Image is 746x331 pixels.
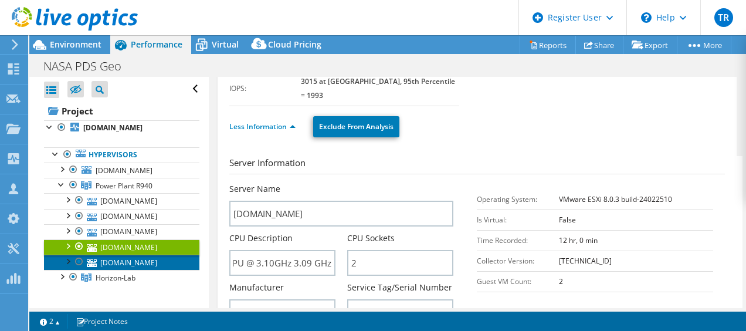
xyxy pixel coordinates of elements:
[268,39,321,50] span: Cloud Pricing
[44,239,199,255] a: [DOMAIN_NAME]
[520,36,576,54] a: Reports
[229,83,301,94] label: IOPS:
[83,123,143,133] b: [DOMAIN_NAME]
[44,163,199,178] a: [DOMAIN_NAME]
[38,60,140,73] h1: NASA PDS Geo
[131,39,182,50] span: Performance
[96,181,152,191] span: Power Plant R940
[50,39,101,50] span: Environment
[623,36,677,54] a: Export
[313,116,399,137] a: Exclude From Analysis
[44,178,199,193] a: Power Plant R940
[477,210,559,230] td: Is Virtual:
[32,314,68,329] a: 2
[229,121,296,131] a: Less Information
[229,232,293,244] label: CPU Description
[714,8,733,27] span: TR
[212,39,239,50] span: Virtual
[44,147,199,163] a: Hypervisors
[575,36,623,54] a: Share
[44,224,199,239] a: [DOMAIN_NAME]
[44,102,199,120] a: Project
[559,215,576,225] b: False
[477,251,559,271] td: Collector Version:
[44,209,199,224] a: [DOMAIN_NAME]
[347,232,395,244] label: CPU Sockets
[301,76,455,100] b: 3015 at [GEOGRAPHIC_DATA], 95th Percentile = 1993
[96,165,152,175] span: [DOMAIN_NAME]
[44,193,199,208] a: [DOMAIN_NAME]
[641,12,652,23] svg: \n
[477,271,559,292] td: Guest VM Count:
[44,120,199,136] a: [DOMAIN_NAME]
[229,183,280,195] label: Server Name
[44,270,199,285] a: Horizon-Lab
[677,36,731,54] a: More
[229,282,284,293] label: Manufacturer
[559,194,672,204] b: VMware ESXi 8.0.3 build-24022510
[96,273,135,283] span: Horizon-Lab
[347,282,452,293] label: Service Tag/Serial Number
[44,255,199,270] a: [DOMAIN_NAME]
[477,189,559,210] td: Operating System:
[559,235,598,245] b: 12 hr, 0 min
[559,276,563,286] b: 2
[229,156,725,174] h3: Server Information
[67,314,136,329] a: Project Notes
[559,256,612,266] b: [TECHNICAL_ID]
[477,230,559,251] td: Time Recorded:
